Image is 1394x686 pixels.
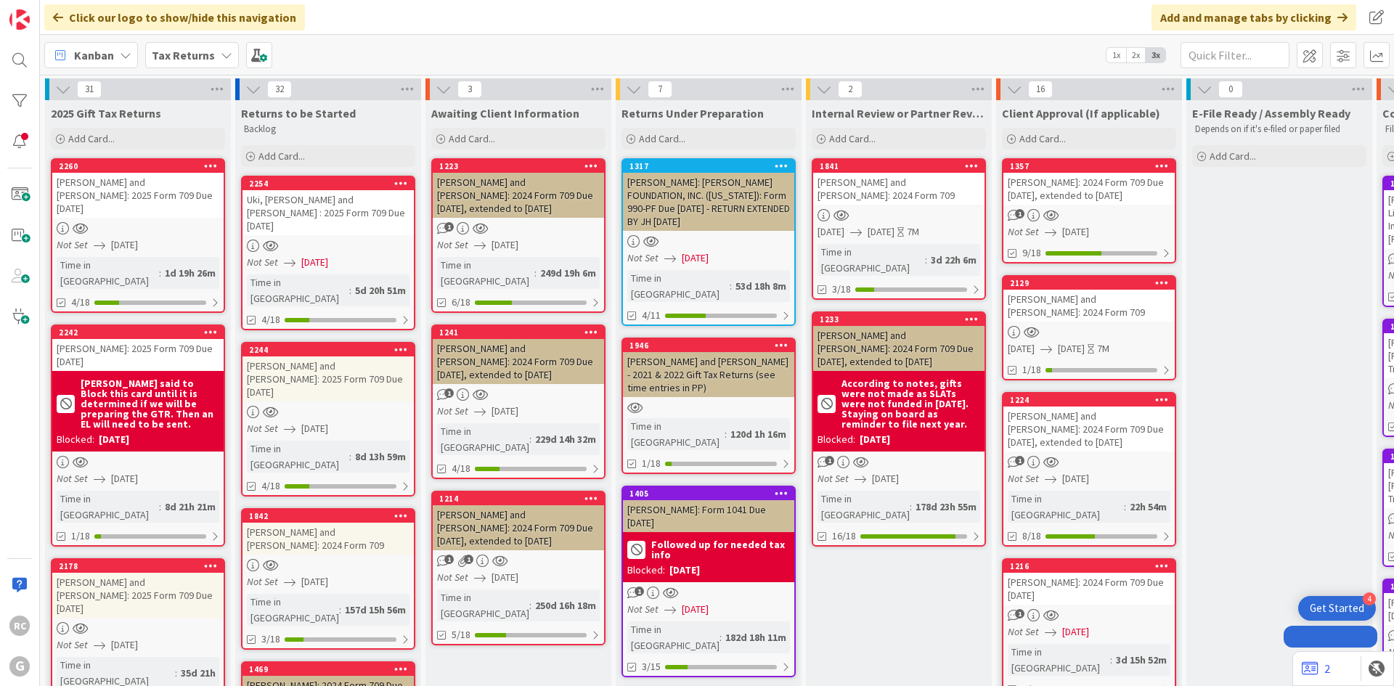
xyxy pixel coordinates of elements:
[1008,644,1110,676] div: Time in [GEOGRAPHIC_DATA]
[57,638,88,651] i: Not Set
[623,500,794,532] div: [PERSON_NAME]: Form 1041 Due [DATE]
[907,224,919,240] div: 7M
[492,570,518,585] span: [DATE]
[1003,290,1175,322] div: [PERSON_NAME] and [PERSON_NAME]: 2024 Form 709
[623,487,794,500] div: 1405
[1210,150,1256,163] span: Add Card...
[1019,132,1066,145] span: Add Card...
[1181,42,1289,68] input: Quick Filter...
[433,326,604,384] div: 1241[PERSON_NAME] and [PERSON_NAME]: 2024 Form 709 Due [DATE], extended to [DATE]
[1003,573,1175,605] div: [PERSON_NAME]: 2024 Form 709 Due [DATE]
[437,238,468,251] i: Not Set
[341,602,409,618] div: 157d 15h 56m
[457,81,482,98] span: 3
[1106,48,1126,62] span: 1x
[152,48,215,62] b: Tax Returns
[249,511,414,521] div: 1842
[444,222,454,232] span: 1
[635,587,644,596] span: 1
[492,404,518,419] span: [DATE]
[439,327,604,338] div: 1241
[351,282,409,298] div: 5d 20h 51m
[433,492,604,550] div: 1214[PERSON_NAME] and [PERSON_NAME]: 2024 Form 709 Due [DATE], extended to [DATE]
[44,4,305,30] div: Click our logo to show/hide this navigation
[813,173,985,205] div: [PERSON_NAME] and [PERSON_NAME]: 2024 Form 709
[912,499,980,515] div: 178d 23h 55m
[437,404,468,417] i: Not Set
[247,422,278,435] i: Not Set
[629,340,794,351] div: 1946
[627,603,659,616] i: Not Set
[301,574,328,589] span: [DATE]
[1022,528,1041,544] span: 8/18
[860,432,890,447] div: [DATE]
[534,265,537,281] span: :
[529,431,531,447] span: :
[242,523,414,555] div: [PERSON_NAME] and [PERSON_NAME]: 2024 Form 709
[813,313,985,371] div: 1233[PERSON_NAME] and [PERSON_NAME]: 2024 Form 709 Due [DATE], extended to [DATE]
[52,160,224,173] div: 2260
[531,431,600,447] div: 229d 14h 32m
[52,160,224,218] div: 2260[PERSON_NAME] and [PERSON_NAME]: 2025 Form 709 Due [DATE]
[71,528,90,544] span: 1/18
[433,326,604,339] div: 1241
[261,312,280,327] span: 4/18
[1010,395,1175,405] div: 1224
[669,563,700,578] div: [DATE]
[111,237,138,253] span: [DATE]
[623,339,794,352] div: 1946
[1008,225,1039,238] i: Not Set
[59,561,224,571] div: 2178
[812,106,986,121] span: Internal Review or Partner Review
[732,278,790,294] div: 53d 18h 8m
[433,492,604,505] div: 1214
[247,256,278,269] i: Not Set
[339,602,341,618] span: :
[623,487,794,532] div: 1405[PERSON_NAME]: Form 1041 Due [DATE]
[242,343,414,356] div: 2244
[433,160,604,218] div: 1223[PERSON_NAME] and [PERSON_NAME]: 2024 Form 709 Due [DATE], extended to [DATE]
[351,449,409,465] div: 8d 13h 59m
[1008,341,1035,356] span: [DATE]
[1363,592,1376,605] div: 4
[621,106,764,121] span: Returns Under Preparation
[1302,660,1330,677] a: 2
[449,132,495,145] span: Add Card...
[464,555,473,564] span: 1
[1015,456,1024,465] span: 1
[642,308,661,323] span: 4/11
[439,494,604,504] div: 1214
[1003,277,1175,290] div: 2129
[159,499,161,515] span: :
[1003,560,1175,573] div: 1216
[439,161,604,171] div: 1223
[1003,277,1175,322] div: 2129[PERSON_NAME] and [PERSON_NAME]: 2024 Form 709
[175,665,177,681] span: :
[242,343,414,401] div: 2244[PERSON_NAME] and [PERSON_NAME]: 2025 Form 709 Due [DATE]
[639,132,685,145] span: Add Card...
[642,456,661,471] span: 1/18
[832,282,851,297] span: 3/18
[872,471,899,486] span: [DATE]
[1015,609,1024,618] span: 1
[1008,625,1039,638] i: Not Set
[829,132,876,145] span: Add Card...
[648,81,672,98] span: 7
[111,471,138,486] span: [DATE]
[433,505,604,550] div: [PERSON_NAME] and [PERSON_NAME]: 2024 Form 709 Due [DATE], extended to [DATE]
[261,478,280,494] span: 4/18
[623,160,794,173] div: 1317
[161,265,219,281] div: 1d 19h 26m
[247,575,278,588] i: Not Set
[1062,471,1089,486] span: [DATE]
[301,255,328,270] span: [DATE]
[242,177,414,235] div: 2254Uki, [PERSON_NAME] and [PERSON_NAME] : 2025 Form 709 Due [DATE]
[74,46,114,64] span: Kanban
[720,629,722,645] span: :
[433,339,604,384] div: [PERSON_NAME] and [PERSON_NAME]: 2024 Form 709 Due [DATE], extended to [DATE]
[818,224,844,240] span: [DATE]
[623,160,794,231] div: 1317[PERSON_NAME]: [PERSON_NAME] FOUNDATION, INC. ([US_STATE]): Form 990-PF Due [DATE] - RETURN E...
[818,491,910,523] div: Time in [GEOGRAPHIC_DATA]
[1003,393,1175,407] div: 1224
[1010,278,1175,288] div: 2129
